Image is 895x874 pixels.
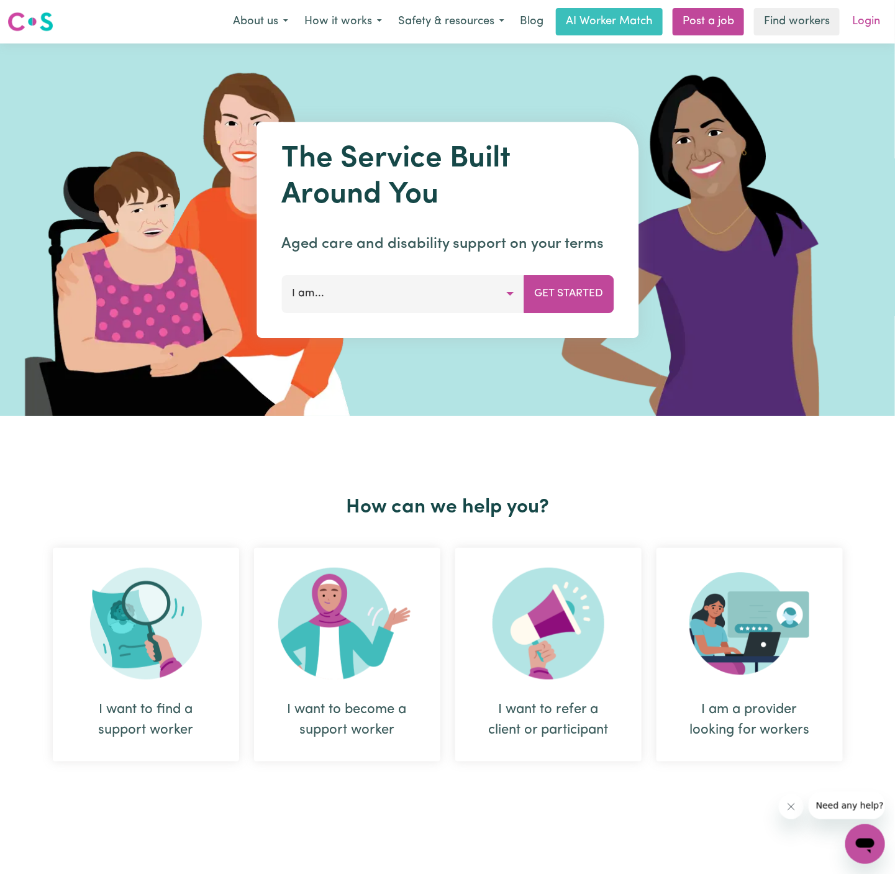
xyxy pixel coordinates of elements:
a: Find workers [754,8,840,35]
a: Blog [512,8,551,35]
img: Refer [493,568,604,680]
button: Safety & resources [390,9,512,35]
div: I want to find a support worker [53,548,239,762]
button: About us [225,9,296,35]
button: I am... [281,275,524,312]
div: I am a provider looking for workers [656,548,843,762]
iframe: Close message [779,794,804,819]
div: I want to become a support worker [284,699,411,740]
a: Post a job [673,8,744,35]
img: Careseekers logo [7,11,53,33]
div: I want to refer a client or participant [485,699,612,740]
button: How it works [296,9,390,35]
a: Careseekers logo [7,7,53,36]
div: I am a provider looking for workers [686,699,813,740]
img: Become Worker [278,568,416,680]
h1: The Service Built Around You [281,142,614,213]
div: I want to refer a client or participant [455,548,642,762]
a: Login [845,8,888,35]
iframe: Button to launch messaging window [845,824,885,864]
button: Get Started [524,275,614,312]
a: AI Worker Match [556,8,663,35]
div: I want to find a support worker [83,699,209,740]
h2: How can we help you? [45,496,850,519]
img: Provider [689,568,810,680]
iframe: Message from company [809,792,885,819]
img: Search [90,568,202,680]
div: I want to become a support worker [254,548,440,762]
p: Aged care and disability support on your terms [281,233,614,255]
